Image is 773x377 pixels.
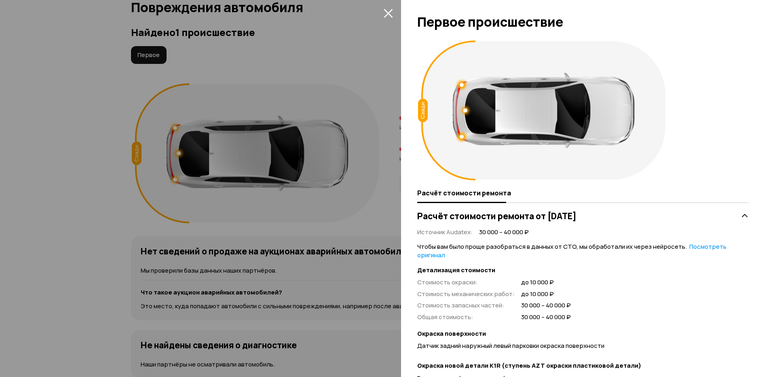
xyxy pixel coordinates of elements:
span: 30 000 – 40 000 ₽ [521,301,571,310]
div: Сзади [418,99,428,122]
span: Чтобы вам было проще разобраться в данных от СТО, мы обработали их через нейросеть. [417,242,727,259]
span: до 10 000 ₽ [521,290,571,299]
span: Стоимость запасных частей : [417,301,504,309]
span: Стоимость окраски : [417,278,477,286]
strong: Детализация стоимости [417,266,749,275]
span: Расчёт стоимости ремонта [417,189,511,197]
span: Датчик задний наружный левый парковки окраска поверхности [417,341,604,350]
span: до 10 000 ₽ [521,278,571,287]
h3: Расчёт стоимости ремонта от [DATE] [417,211,577,221]
span: Общая стоимость : [417,313,473,321]
span: 30 000 – 40 000 ₽ [479,228,529,237]
span: Источник Audatex : [417,228,473,236]
a: Посмотреть оригинал [417,242,727,259]
span: 30 000 – 40 000 ₽ [521,313,571,322]
button: закрыть [382,6,395,19]
strong: Окраска новой детали K1R (ступень AZT окраски пластиковой детали) [417,362,749,370]
span: Стоимость механических работ : [417,290,515,298]
strong: Окраска поверхности [417,330,749,338]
